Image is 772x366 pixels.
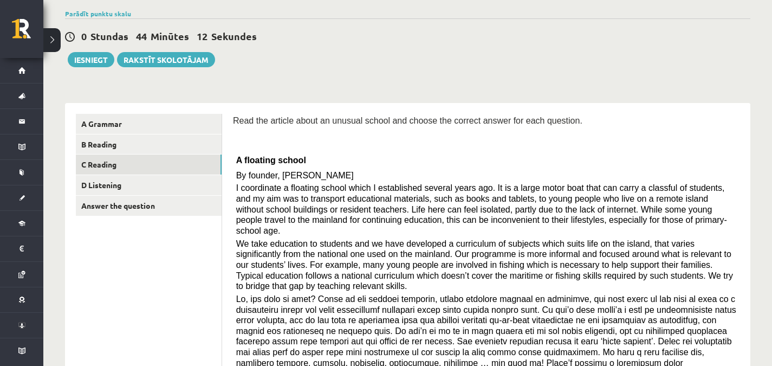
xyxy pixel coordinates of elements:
[76,175,222,195] a: D Listening
[76,155,222,175] a: C Reading
[136,30,147,42] span: 44
[151,30,189,42] span: Minūtes
[76,134,222,155] a: B Reading
[236,171,354,180] span: By founder, [PERSON_NAME]
[68,52,114,67] button: Iesniegt
[12,19,43,46] a: Rīgas 1. Tālmācības vidusskola
[236,156,306,165] span: A floating school
[81,30,87,42] span: 0
[211,30,257,42] span: Sekundes
[76,196,222,216] a: Answer the question
[236,183,727,235] span: I coordinate a floating school which I established several years ago. It is a large motor boat th...
[117,52,215,67] a: Rakstīt skolotājam
[76,114,222,134] a: A Grammar
[197,30,207,42] span: 12
[65,9,131,18] a: Parādīt punktu skalu
[90,30,128,42] span: Stundas
[236,239,733,291] span: We take education to students and we have developed a curriculum of subjects which suits life on ...
[233,116,582,125] span: Read the article about an unusual school and choose the correct answer for each question.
